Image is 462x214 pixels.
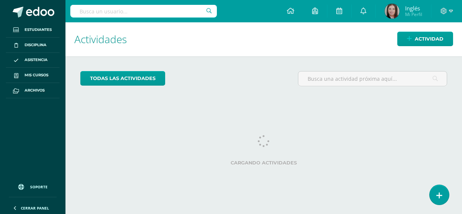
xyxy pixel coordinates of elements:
a: Mis cursos [6,68,60,83]
span: Inglés [405,4,422,12]
a: Asistencia [6,53,60,68]
a: Estudiantes [6,22,60,38]
img: e03ec1ec303510e8e6f60bf4728ca3bf.png [385,4,400,19]
h1: Actividades [74,22,453,56]
input: Busca un usuario... [70,5,217,17]
span: Archivos [25,87,45,93]
span: Disciplina [25,42,46,48]
span: Estudiantes [25,27,52,33]
span: Mi Perfil [405,11,422,17]
span: Asistencia [25,57,48,63]
span: Cerrar panel [21,205,49,211]
span: Mis cursos [25,72,48,78]
label: Cargando actividades [80,160,447,166]
a: todas las Actividades [80,71,165,86]
span: Actividad [415,32,443,46]
a: Soporte [9,177,57,195]
a: Archivos [6,83,60,98]
a: Disciplina [6,38,60,53]
a: Actividad [397,32,453,46]
span: Soporte [30,184,48,189]
input: Busca una actividad próxima aquí... [298,71,447,86]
